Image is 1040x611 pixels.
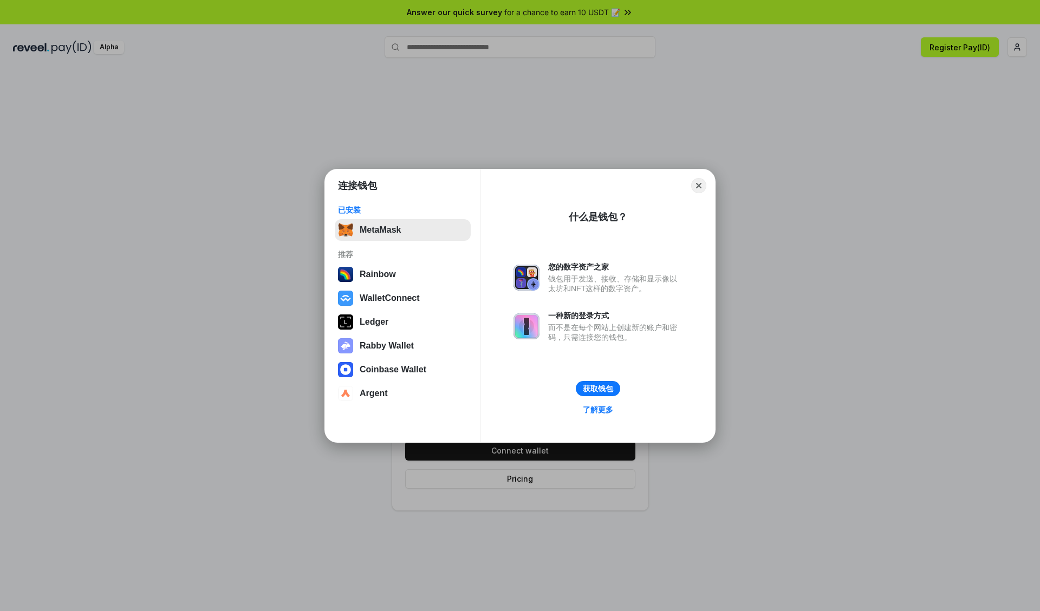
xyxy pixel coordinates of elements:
[548,311,682,320] div: 一种新的登录方式
[338,267,353,282] img: svg+xml,%3Csvg%20width%3D%22120%22%20height%3D%22120%22%20viewBox%3D%220%200%20120%20120%22%20fil...
[548,323,682,342] div: 而不是在每个网站上创建新的账户和密码，只需连接您的钱包。
[338,291,353,306] img: svg+xml,%3Csvg%20width%3D%2228%22%20height%3D%2228%22%20viewBox%3D%220%200%2028%2028%22%20fill%3D...
[360,317,388,327] div: Ledger
[335,383,471,404] button: Argent
[548,274,682,293] div: 钱包用于发送、接收、存储和显示像以太坊和NFT这样的数字资产。
[576,381,620,396] button: 获取钱包
[583,384,613,393] div: 获取钱包
[548,262,682,272] div: 您的数字资产之家
[338,179,377,192] h1: 连接钱包
[360,341,414,351] div: Rabby Wallet
[691,178,706,193] button: Close
[338,249,467,259] div: 推荐
[513,313,539,339] img: svg+xml,%3Csvg%20xmlns%3D%22http%3A%2F%2Fwww.w3.org%2F2000%2Fsvg%22%20fill%3D%22none%22%20viewBox...
[338,205,467,215] div: 已安装
[513,265,539,291] img: svg+xml,%3Csvg%20xmlns%3D%22http%3A%2F%2Fwww.w3.org%2F2000%2Fsvg%22%20fill%3D%22none%22%20viewBox...
[576,403,620,417] a: 了解更多
[338,386,353,401] img: svg+xml,%3Csvg%20width%3D%2228%22%20height%3D%2228%22%20viewBox%3D%220%200%2028%2028%22%20fill%3D...
[569,211,627,224] div: 什么是钱包？
[335,287,471,309] button: WalletConnect
[360,225,401,235] div: MetaMask
[360,270,396,279] div: Rainbow
[360,389,388,398] div: Argent
[335,219,471,241] button: MetaMask
[338,362,353,377] img: svg+xml,%3Csvg%20width%3D%2228%22%20height%3D%2228%22%20viewBox%3D%220%200%2028%2028%22%20fill%3D...
[583,405,613,415] div: 了解更多
[335,264,471,285] button: Rainbow
[338,222,353,238] img: svg+xml,%3Csvg%20fill%3D%22none%22%20height%3D%2233%22%20viewBox%3D%220%200%2035%2033%22%20width%...
[335,311,471,333] button: Ledger
[335,359,471,380] button: Coinbase Wallet
[338,314,353,330] img: svg+xml,%3Csvg%20xmlns%3D%22http%3A%2F%2Fwww.w3.org%2F2000%2Fsvg%22%20width%3D%2228%22%20height%3...
[335,335,471,357] button: Rabby Wallet
[360,365,426,375] div: Coinbase Wallet
[360,293,420,303] div: WalletConnect
[338,338,353,353] img: svg+xml,%3Csvg%20xmlns%3D%22http%3A%2F%2Fwww.w3.org%2F2000%2Fsvg%22%20fill%3D%22none%22%20viewBox...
